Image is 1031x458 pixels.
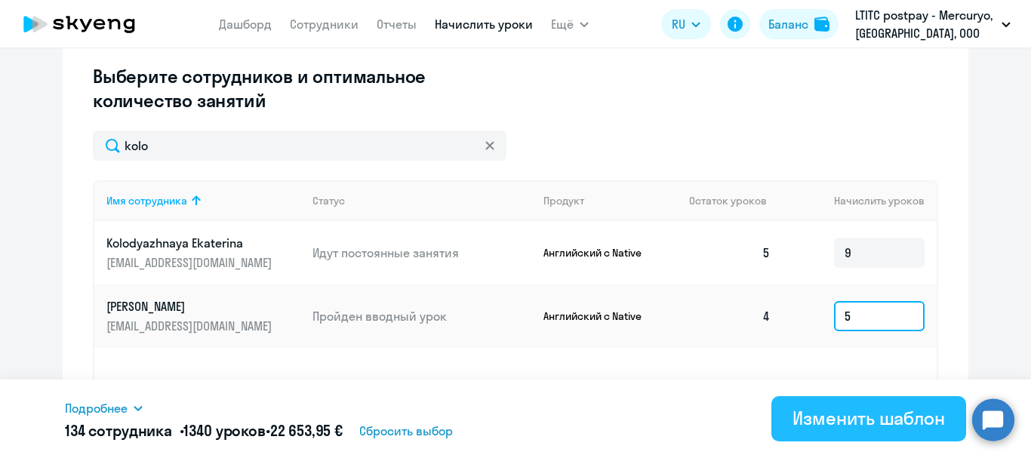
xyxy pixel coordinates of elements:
[855,6,996,42] p: LTITC postpay - Mercuryo, [GEOGRAPHIC_DATA], ООО
[106,254,275,271] p: [EMAIL_ADDRESS][DOMAIN_NAME]
[768,15,808,33] div: Баланс
[689,194,783,207] div: Остаток уроков
[93,64,475,112] h3: Выберите сотрудников и оптимальное количество занятий
[270,421,343,440] span: 22 653,95 €
[359,422,453,440] span: Сбросить выбор
[543,194,584,207] div: Продукт
[689,194,767,207] span: Остаток уроков
[543,246,657,260] p: Английский с Native
[377,17,417,32] a: Отчеты
[183,421,265,440] span: 1340 уроков
[312,308,531,324] p: Пройден вводный урок
[106,235,275,251] p: Kolodyazhnaya Ekaterina
[783,180,937,221] th: Начислить уроков
[65,399,128,417] span: Подробнее
[551,9,589,39] button: Ещё
[312,194,345,207] div: Статус
[219,17,272,32] a: Дашборд
[106,318,275,334] p: [EMAIL_ADDRESS][DOMAIN_NAME]
[312,194,531,207] div: Статус
[661,9,711,39] button: RU
[93,131,506,161] input: Поиск по имени, email, продукту или статусу
[551,15,574,33] span: Ещё
[848,6,1018,42] button: LTITC postpay - Mercuryo, [GEOGRAPHIC_DATA], ООО
[435,17,533,32] a: Начислить уроки
[106,235,300,271] a: Kolodyazhnaya Ekaterina[EMAIL_ADDRESS][DOMAIN_NAME]
[106,194,300,207] div: Имя сотрудника
[106,298,300,334] a: [PERSON_NAME][EMAIL_ADDRESS][DOMAIN_NAME]
[290,17,359,32] a: Сотрудники
[759,9,839,39] button: Балансbalance
[771,396,966,441] button: Изменить шаблон
[672,15,685,33] span: RU
[65,420,343,441] h5: 134 сотрудника • •
[677,284,783,348] td: 4
[543,194,678,207] div: Продукт
[106,298,275,315] p: [PERSON_NAME]
[677,221,783,284] td: 5
[543,309,657,323] p: Английский с Native
[312,244,531,261] p: Идут постоянные занятия
[814,17,829,32] img: balance
[792,406,945,430] div: Изменить шаблон
[106,194,187,207] div: Имя сотрудника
